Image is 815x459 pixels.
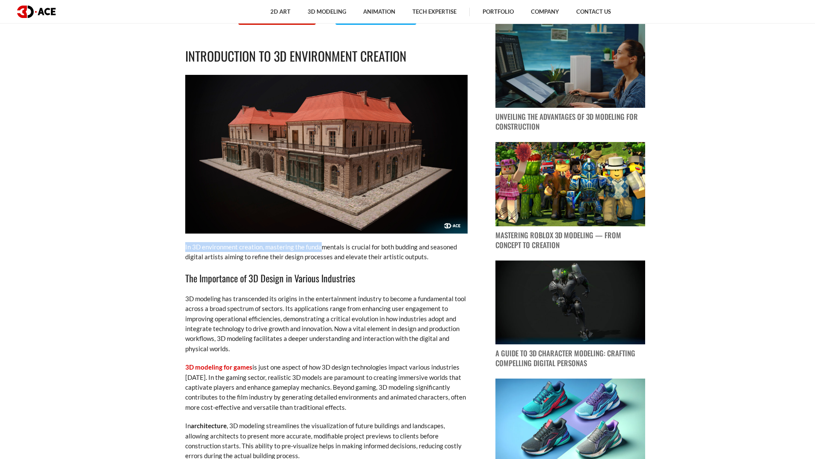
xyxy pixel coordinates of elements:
a: 3D modeling for games [185,363,252,371]
img: blog post image [495,261,645,345]
a: blog post image Unveiling the Advantages of 3D Modeling for Construction [495,24,645,132]
p: Mastering Roblox 3D Modeling — From Concept to Creation [495,231,645,250]
p: A Guide to 3D Character Modeling: Crafting Compelling Digital Personas [495,349,645,368]
img: blog post image [495,24,645,108]
p: is just one aspect of how 3D design technologies impact various industries [DATE]. In the gaming ... [185,362,468,412]
h2: Introduction to 3D Environment Creation [185,46,468,66]
h3: The Importance of 3D Design in Various Industries [185,271,468,285]
p: In 3D environment creation, mastering the fundamentals is crucial for both budding and seasoned d... [185,242,468,262]
p: Unveiling the Advantages of 3D Modeling for Construction [495,112,645,132]
img: blog post image [495,142,645,226]
a: blog post image A Guide to 3D Character Modeling: Crafting Compelling Digital Personas [495,261,645,369]
img: 3D house model [185,75,468,234]
a: blog post image Mastering Roblox 3D Modeling — From Concept to Creation [495,142,645,250]
strong: architecture [191,422,227,429]
img: logo dark [17,6,56,18]
p: 3D modeling has transcended its origins in the entertainment industry to become a fundamental too... [185,294,468,354]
